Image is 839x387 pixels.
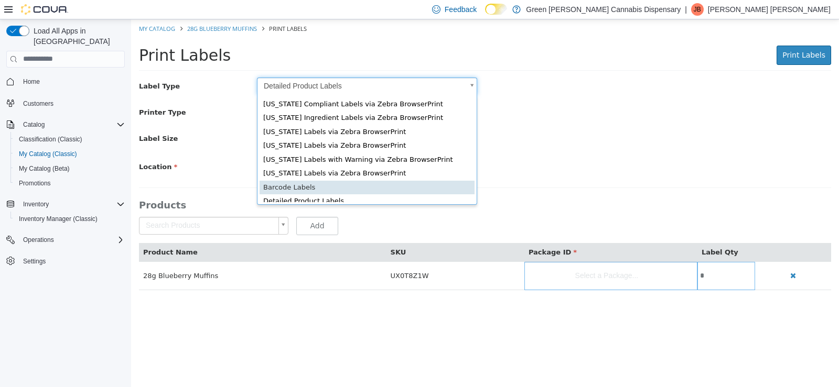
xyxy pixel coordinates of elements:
[128,106,343,120] div: [US_STATE] Labels via Zebra BrowserPrint
[19,234,125,246] span: Operations
[19,75,44,88] a: Home
[19,75,125,88] span: Home
[23,200,49,208] span: Inventory
[19,198,125,211] span: Inventory
[23,257,46,266] span: Settings
[19,135,82,143] span: Classification (Classic)
[29,26,125,47] span: Load All Apps in [GEOGRAPHIC_DATA]
[15,213,102,225] a: Inventory Manager (Classic)
[2,95,129,110] button: Customers
[2,74,129,89] button: Home
[15,162,74,175] a: My Catalog (Beta)
[23,120,45,129] span: Catalog
[128,78,343,92] div: [US_STATE] Compliant Labels via Zebra BrowserPrint
[15,162,125,175] span: My Catalog (Beta)
[19,118,49,131] button: Catalog
[2,117,129,132] button: Catalog
[15,148,81,160] a: My Catalog (Classic)
[19,118,125,131] span: Catalog
[128,92,343,106] div: [US_STATE] Ingredient Labels via Zebra BrowserPrint
[10,147,129,161] button: My Catalog (Classic)
[128,175,343,189] div: Detailed Product Labels
[23,78,40,86] span: Home
[15,148,125,160] span: My Catalog (Classic)
[23,236,54,244] span: Operations
[6,70,125,296] nav: Complex example
[694,3,701,16] span: JB
[19,198,53,211] button: Inventory
[19,150,77,158] span: My Catalog (Classic)
[10,132,129,147] button: Classification (Classic)
[15,213,125,225] span: Inventory Manager (Classic)
[21,4,68,15] img: Cova
[19,215,98,223] span: Inventory Manager (Classic)
[19,164,70,173] span: My Catalog (Beta)
[15,133,125,146] span: Classification (Classic)
[445,4,477,15] span: Feedback
[19,255,125,268] span: Settings
[2,233,129,247] button: Operations
[15,177,125,190] span: Promotions
[2,197,129,212] button: Inventory
[19,97,58,110] a: Customers
[10,176,129,191] button: Promotions
[19,255,50,268] a: Settings
[485,4,507,15] input: Dark Mode
[19,179,51,187] span: Promotions
[15,177,55,190] a: Promotions
[526,3,681,16] p: Green [PERSON_NAME] Cannabis Dispensary
[19,96,125,109] span: Customers
[10,161,129,176] button: My Catalog (Beta)
[708,3,831,16] p: [PERSON_NAME] [PERSON_NAME]
[19,234,58,246] button: Operations
[128,134,343,148] div: [US_STATE] Labels with Warning via Zebra BrowserPrint
[685,3,687,16] p: |
[128,119,343,134] div: [US_STATE] Labels via Zebra BrowserPrint
[128,147,343,161] div: [US_STATE] Labels via Zebra BrowserPrint
[15,133,87,146] a: Classification (Classic)
[10,212,129,226] button: Inventory Manager (Classic)
[691,3,704,16] div: Joyce Brooke Arnold
[2,253,129,269] button: Settings
[23,99,53,108] span: Customers
[128,161,343,175] div: Barcode Labels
